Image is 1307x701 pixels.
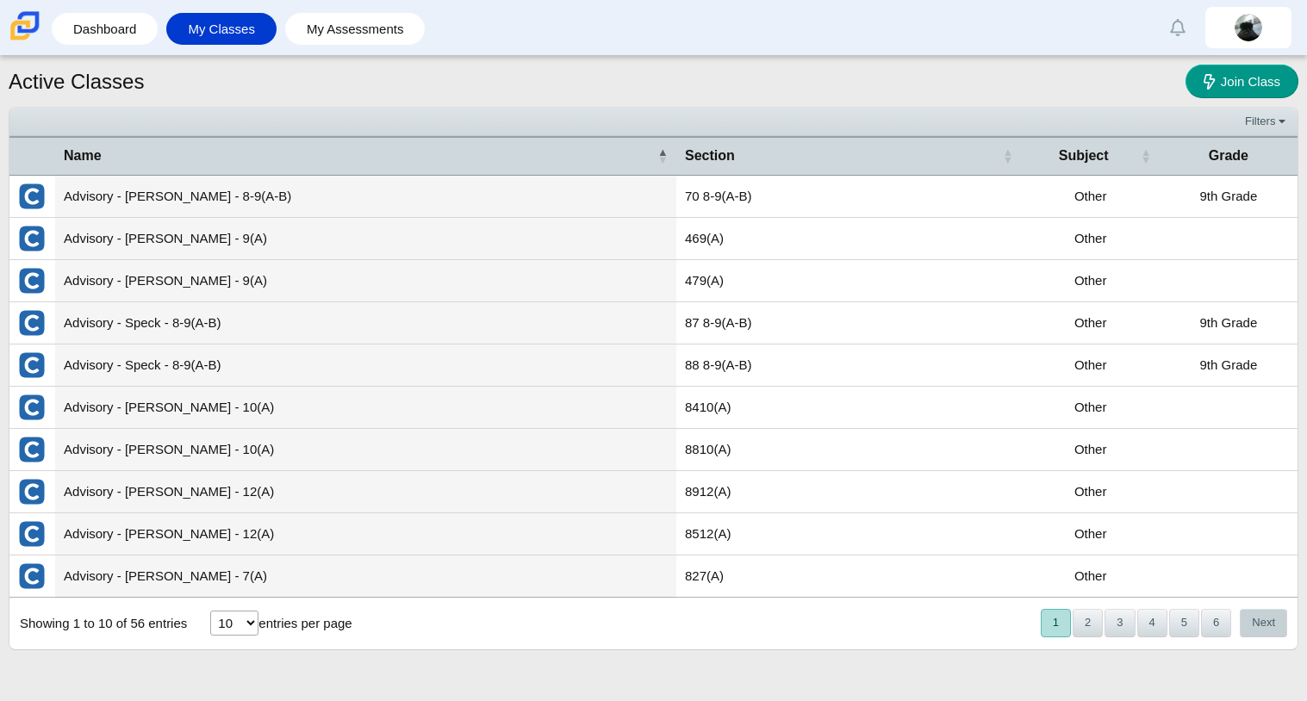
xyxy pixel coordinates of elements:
td: Other [1022,176,1160,218]
td: 70 8-9(A-B) [676,176,1022,218]
a: Alerts [1159,9,1197,47]
label: entries per page [258,616,352,630]
a: My Classes [175,13,268,45]
div: Showing 1 to 10 of 56 entries [9,598,187,649]
img: External class connected through Clever [18,267,46,295]
img: External class connected through Clever [18,225,46,252]
img: External class connected through Clever [18,183,46,210]
span: Name [64,146,654,165]
h1: Active Classes [9,67,144,96]
td: Advisory - [PERSON_NAME] - 12(A) [55,513,676,555]
a: Filters [1241,113,1293,130]
img: External class connected through Clever [18,436,46,463]
a: Dashboard [60,13,149,45]
a: My Assessments [294,13,417,45]
a: Carmen School of Science & Technology [7,32,43,47]
td: 469(A) [676,218,1022,260]
button: 3 [1105,609,1135,637]
img: External class connected through Clever [18,394,46,421]
nav: pagination [1039,609,1287,637]
td: 8512(A) [676,513,1022,555]
td: Advisory - [PERSON_NAME] - 10(A) [55,429,676,471]
td: 9th Grade [1160,344,1298,387]
td: 9th Grade [1160,302,1298,344]
span: Join Class [1221,74,1280,89]
td: Other [1022,429,1160,471]
td: Other [1022,471,1160,513]
img: External class connected through Clever [18,520,46,548]
td: Advisory - [PERSON_NAME] - 8-9(A-B) [55,176,676,218]
td: 827(A) [676,555,1022,598]
td: 8410(A) [676,387,1022,429]
td: Other [1022,302,1160,344]
td: 9th Grade [1160,176,1298,218]
button: 5 [1169,609,1199,637]
td: Advisory - [PERSON_NAME] - 9(A) [55,218,676,260]
button: 6 [1201,609,1231,637]
td: Other [1022,260,1160,302]
img: xavier.ortizgonzal.aYaqqM [1235,14,1262,41]
td: 8810(A) [676,429,1022,471]
button: 2 [1073,609,1103,637]
td: Advisory - Speck - 8-9(A-B) [55,302,676,344]
button: 1 [1041,609,1071,637]
td: 8912(A) [676,471,1022,513]
img: External class connected through Clever [18,309,46,337]
a: Join Class [1186,65,1298,98]
td: Other [1022,555,1160,598]
td: Advisory - Speck - 8-9(A-B) [55,344,676,387]
td: Other [1022,218,1160,260]
img: External class connected through Clever [18,562,46,590]
button: Next [1240,609,1287,637]
td: Other [1022,344,1160,387]
span: Section [685,146,999,165]
span: Name : Activate to invert sorting [657,147,668,164]
td: Other [1022,513,1160,555]
td: 88 8-9(A-B) [676,344,1022,387]
td: 479(A) [676,260,1022,302]
a: xavier.ortizgonzal.aYaqqM [1205,7,1291,48]
td: Other [1022,387,1160,429]
td: Advisory - [PERSON_NAME] - 9(A) [55,260,676,302]
td: Advisory - [PERSON_NAME] - 12(A) [55,471,676,513]
span: Grade [1168,146,1289,165]
span: Subject : Activate to sort [1141,147,1151,164]
button: 4 [1137,609,1167,637]
td: 87 8-9(A-B) [676,302,1022,344]
td: Advisory - [PERSON_NAME] - 7(A) [55,555,676,598]
span: Subject [1030,146,1137,165]
span: Section : Activate to sort [1003,147,1013,164]
img: External class connected through Clever [18,478,46,506]
td: Advisory - [PERSON_NAME] - 10(A) [55,387,676,429]
img: External class connected through Clever [18,351,46,379]
img: Carmen School of Science & Technology [7,8,43,44]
